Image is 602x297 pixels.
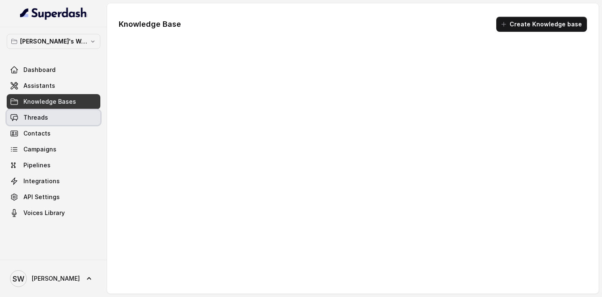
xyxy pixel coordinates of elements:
button: [PERSON_NAME]'s Workspace [7,34,100,49]
a: Pipelines [7,158,100,173]
span: Assistants [23,82,55,90]
span: [PERSON_NAME] [32,274,80,283]
span: Integrations [23,177,60,185]
a: Campaigns [7,142,100,157]
a: Contacts [7,126,100,141]
h1: Knowledge Base [119,18,181,31]
button: Create Knowledge base [496,17,587,32]
span: Voices Library [23,209,65,217]
span: Dashboard [23,66,56,74]
a: Integrations [7,174,100,189]
span: Campaigns [23,145,56,154]
span: Pipelines [23,161,51,169]
a: Threads [7,110,100,125]
a: Voices Library [7,205,100,220]
span: API Settings [23,193,60,201]
text: SW [13,274,24,283]
span: Threads [23,113,48,122]
a: Dashboard [7,62,100,77]
span: Knowledge Bases [23,97,76,106]
p: [PERSON_NAME]'s Workspace [20,36,87,46]
a: [PERSON_NAME] [7,267,100,290]
span: Contacts [23,129,51,138]
a: Knowledge Bases [7,94,100,109]
a: API Settings [7,189,100,205]
a: Assistants [7,78,100,93]
img: light.svg [20,7,87,20]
